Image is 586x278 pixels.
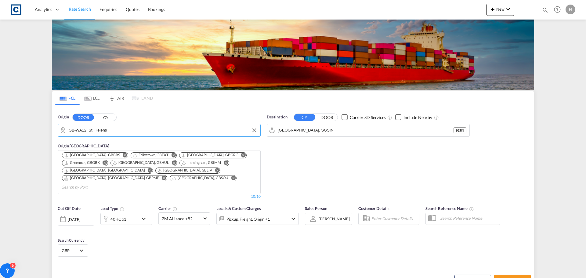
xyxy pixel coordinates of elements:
[216,213,299,225] div: Pickup Freight Origin Factory Stuffingicon-chevron-down
[172,175,229,181] div: Southampton, GBSOU
[167,153,176,159] button: Remove
[566,5,575,14] div: H
[68,217,80,222] div: [DATE]
[290,215,297,222] md-icon: icon-chevron-down
[168,160,177,166] button: Remove
[61,150,257,192] md-chips-wrap: Chips container. Use arrow keys to select chips.
[172,175,230,181] div: Press delete to remove this chip.
[237,153,246,159] button: Remove
[99,160,108,166] button: Remove
[542,7,548,16] div: icon-magnify
[95,114,116,121] button: CY
[108,95,116,99] md-icon: icon-airplane
[58,225,62,233] md-datepicker: Select
[100,213,152,225] div: 40HC x1icon-chevron-down
[158,206,177,211] span: Carrier
[58,124,260,136] md-input-container: GB-WA12, St. Helens
[120,207,125,211] md-icon: icon-information-outline
[64,160,101,165] div: Press delete to remove this chip.
[64,175,159,181] div: Portsmouth, HAM, GBPME
[35,6,52,13] span: Analytics
[162,216,201,222] span: 2M Alliance +82
[437,214,500,223] input: Search Reference Name
[55,91,80,105] md-tab-item: FCL
[113,160,170,165] div: Press delete to remove this chip.
[294,114,315,121] button: CY
[226,215,270,223] div: Pickup Freight Origin Factory Stuffing
[250,126,259,135] button: Clear Input
[469,207,474,211] md-icon: Your search will be saved by the below given name
[55,91,153,105] md-pagination-wrapper: Use the left and right arrow keys to navigate between tabs
[62,248,79,253] span: GBP
[505,5,512,13] md-icon: icon-chevron-down
[489,7,512,12] span: New
[220,160,229,166] button: Remove
[158,175,167,182] button: Remove
[119,153,128,159] button: Remove
[181,153,240,158] div: Press delete to remove this chip.
[278,126,454,135] input: Search by Port
[227,175,236,182] button: Remove
[100,206,125,211] span: Load Type
[69,126,257,135] input: Search by Door
[305,206,327,211] span: Sales Person
[143,168,153,174] button: Remove
[552,4,566,15] div: Help
[110,215,126,223] div: 40HC x1
[52,20,534,90] img: LCL+%26+FCL+BACKGROUND.png
[172,207,177,211] md-icon: The selected Trucker/Carrierwill be displayed in the rate results If the rates are from another f...
[211,168,220,174] button: Remove
[140,215,150,222] md-icon: icon-chevron-down
[64,168,146,173] div: Press delete to remove this chip.
[216,206,261,211] span: Locals & Custom Charges
[316,114,338,121] button: DOOR
[157,168,212,173] div: Liverpool, GBLIV
[318,214,350,223] md-select: Sales Person: Hannah Nutter
[58,213,94,226] div: [DATE]
[434,115,439,120] md-icon: Unchecked: Ignores neighbouring ports when fetching rates.Checked : Includes neighbouring ports w...
[182,160,222,165] div: Press delete to remove this chip.
[552,4,562,15] span: Help
[148,7,165,12] span: Bookings
[64,160,100,165] div: Greenock, GBGRK
[342,114,386,121] md-checkbox: Checkbox No Ink
[69,6,91,12] span: Rate Search
[133,153,170,158] div: Press delete to remove this chip.
[542,7,548,13] md-icon: icon-magnify
[62,182,120,192] input: Search by Port
[403,114,432,121] div: Include Nearby
[99,7,117,12] span: Enquiries
[58,143,109,148] span: Origin [GEOGRAPHIC_DATA]
[73,114,94,121] button: DOOR
[371,214,417,223] input: Enter Customer Details
[267,124,469,136] md-input-container: Singapore, SGSIN
[133,153,168,158] div: Felixstowe, GBFXT
[251,194,261,199] div: 10/10
[64,153,120,158] div: Bristol, GBBRS
[425,206,474,211] span: Search Reference Name
[489,5,496,13] md-icon: icon-plus 400-fg
[350,114,386,121] div: Carrier SD Services
[58,114,69,120] span: Origin
[104,91,128,105] md-tab-item: AIR
[58,206,81,211] span: Cut Off Date
[358,206,389,211] span: Customer Details
[157,168,213,173] div: Press delete to remove this chip.
[126,7,139,12] span: Quotes
[267,114,288,120] span: Destination
[58,238,84,243] span: Search Currency
[80,91,104,105] md-tab-item: LCL
[182,160,221,165] div: Immingham, GBIMM
[9,3,23,16] img: 1fdb9190129311efbfaf67cbb4249bed.jpeg
[319,216,350,221] div: [PERSON_NAME]
[113,160,169,165] div: Hull, GBHUL
[64,153,121,158] div: Press delete to remove this chip.
[64,175,160,181] div: Press delete to remove this chip.
[395,114,432,121] md-checkbox: Checkbox No Ink
[387,115,392,120] md-icon: Unchecked: Search for CY (Container Yard) services for all selected carriers.Checked : Search for...
[487,4,514,16] button: icon-plus 400-fgNewicon-chevron-down
[181,153,238,158] div: Grangemouth, GBGRG
[61,246,85,255] md-select: Select Currency: £ GBPUnited Kingdom Pound
[64,168,145,173] div: London Gateway Port, GBLGP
